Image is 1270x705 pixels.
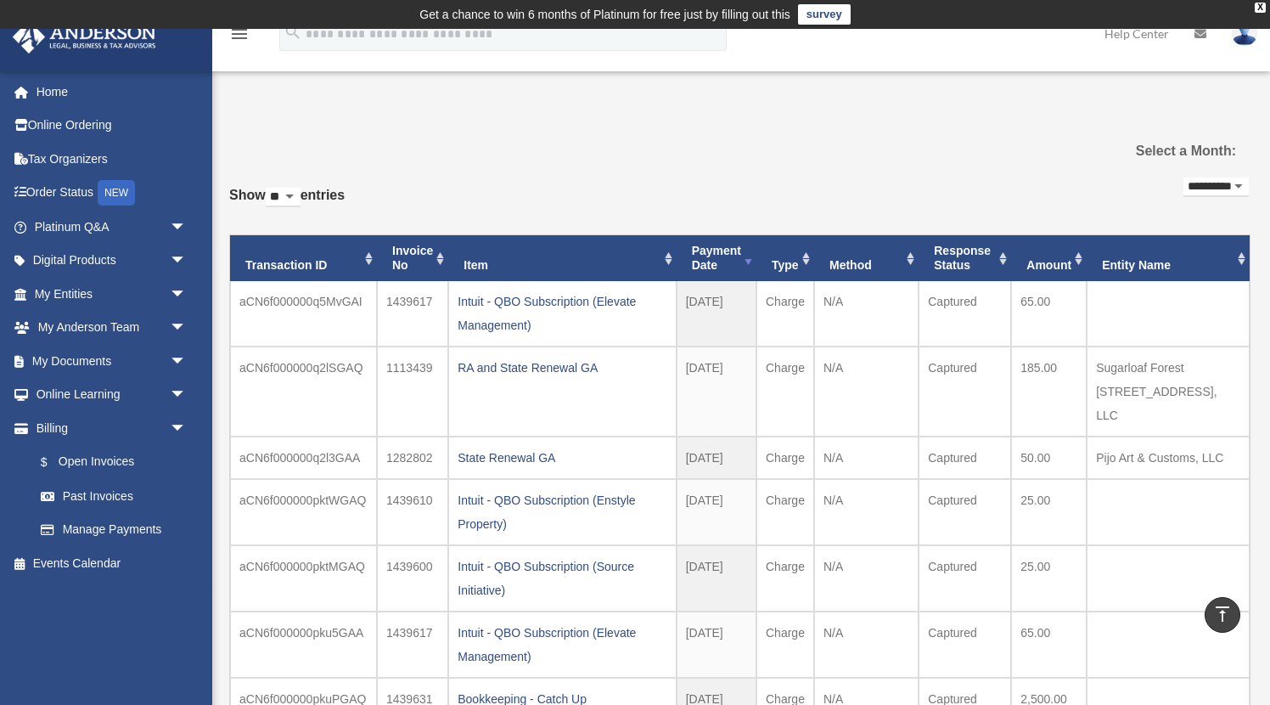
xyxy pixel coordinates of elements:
td: N/A [814,437,919,479]
td: Captured [919,479,1011,545]
td: N/A [814,479,919,545]
i: vertical_align_top [1212,604,1233,624]
td: Sugarloaf Forest [STREET_ADDRESS], LLC [1087,347,1250,437]
a: Online Ordering [12,109,212,143]
label: Show entries [229,183,345,224]
a: menu [229,30,250,44]
td: 1439600 [377,545,448,612]
td: N/A [814,281,919,347]
div: close [1255,3,1266,13]
td: aCN6f000000pku5GAA [230,612,377,678]
select: Showentries [266,188,301,207]
a: Home [12,75,212,109]
a: Events Calendar [12,546,212,580]
td: Captured [919,612,1011,678]
td: 65.00 [1011,612,1087,678]
span: arrow_drop_down [170,277,204,312]
a: survey [798,4,851,25]
td: [DATE] [677,281,756,347]
th: Transaction ID: activate to sort column ascending [230,235,377,281]
td: 25.00 [1011,545,1087,612]
td: Captured [919,437,1011,479]
a: My Anderson Teamarrow_drop_down [12,311,212,345]
td: 1439617 [377,612,448,678]
span: arrow_drop_down [170,378,204,413]
a: Platinum Q&Aarrow_drop_down [12,210,212,244]
td: Charge [756,479,814,545]
th: Method: activate to sort column ascending [814,235,919,281]
img: User Pic [1232,21,1257,46]
td: [DATE] [677,347,756,437]
td: 185.00 [1011,347,1087,437]
span: arrow_drop_down [170,411,204,446]
td: aCN6f000000q2lSGAQ [230,347,377,437]
td: aCN6f000000q5MvGAI [230,281,377,347]
td: Charge [756,281,814,347]
span: arrow_drop_down [170,311,204,346]
span: arrow_drop_down [170,244,204,279]
th: Item: activate to sort column ascending [448,235,676,281]
td: aCN6f000000pktMGAQ [230,545,377,612]
td: N/A [814,545,919,612]
a: $Open Invoices [24,445,212,480]
td: Pijo Art & Customs, LLC [1087,437,1250,479]
a: Past Invoices [24,479,204,513]
div: Intuit - QBO Subscription (Source Initiative) [458,555,666,602]
div: NEW [98,180,135,206]
td: Captured [919,347,1011,437]
td: 1439617 [377,281,448,347]
th: Payment Date: activate to sort column ascending [677,235,756,281]
td: Captured [919,281,1011,347]
td: 1113439 [377,347,448,437]
a: My Documentsarrow_drop_down [12,344,212,378]
div: Intuit - QBO Subscription (Enstyle Property) [458,488,666,536]
td: Charge [756,347,814,437]
td: 25.00 [1011,479,1087,545]
td: [DATE] [677,612,756,678]
td: [DATE] [677,479,756,545]
div: Intuit - QBO Subscription (Elevate Management) [458,290,666,337]
td: 50.00 [1011,437,1087,479]
a: Digital Productsarrow_drop_down [12,244,212,278]
a: Manage Payments [24,513,212,547]
th: Amount: activate to sort column ascending [1011,235,1087,281]
td: N/A [814,347,919,437]
i: menu [229,24,250,44]
img: Anderson Advisors Platinum Portal [8,20,161,54]
a: My Entitiesarrow_drop_down [12,277,212,311]
td: [DATE] [677,545,756,612]
td: aCN6f000000pktWGAQ [230,479,377,545]
td: N/A [814,612,919,678]
td: [DATE] [677,437,756,479]
th: Entity Name: activate to sort column ascending [1087,235,1250,281]
div: Intuit - QBO Subscription (Elevate Management) [458,621,666,668]
th: Response Status: activate to sort column ascending [919,235,1011,281]
a: Billingarrow_drop_down [12,411,212,445]
div: RA and State Renewal GA [458,356,666,380]
td: Charge [756,545,814,612]
td: 65.00 [1011,281,1087,347]
i: search [284,23,302,42]
div: Get a chance to win 6 months of Platinum for free just by filling out this [419,4,790,25]
a: Online Learningarrow_drop_down [12,378,212,412]
td: Captured [919,545,1011,612]
th: Invoice No: activate to sort column ascending [377,235,448,281]
a: Order StatusNEW [12,176,212,211]
label: Select a Month: [1092,139,1236,163]
span: arrow_drop_down [170,344,204,379]
th: Type: activate to sort column ascending [756,235,814,281]
a: Tax Organizers [12,142,212,176]
td: 1282802 [377,437,448,479]
td: Charge [756,437,814,479]
span: arrow_drop_down [170,210,204,245]
td: Charge [756,612,814,678]
td: 1439610 [377,479,448,545]
a: vertical_align_top [1205,597,1240,633]
td: aCN6f000000q2l3GAA [230,437,377,479]
div: State Renewal GA [458,446,666,470]
span: $ [50,452,59,473]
